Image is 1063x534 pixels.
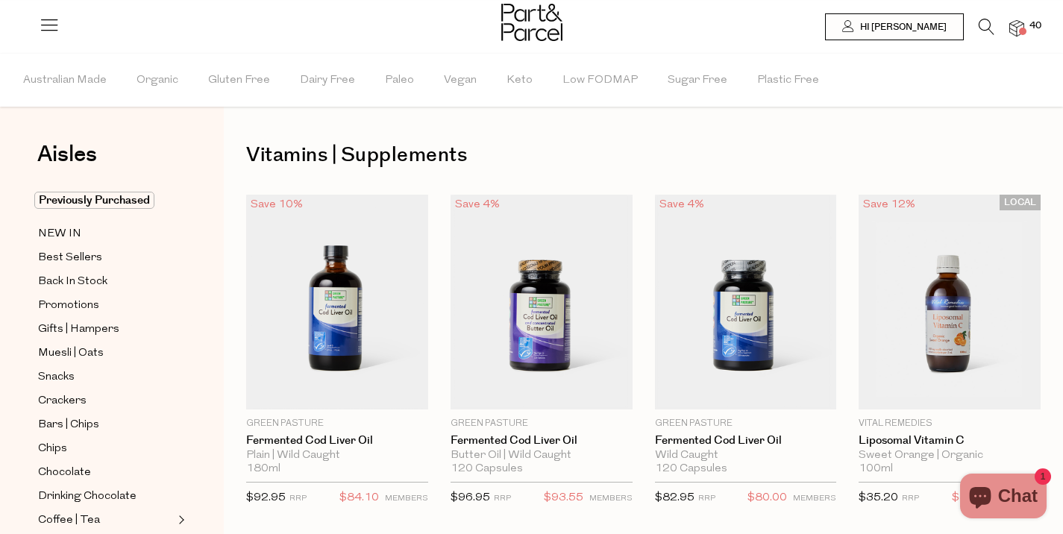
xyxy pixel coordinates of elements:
span: Gluten Free [208,54,270,107]
small: MEMBERS [589,494,633,503]
button: Expand/Collapse Coffee | Tea [175,511,185,529]
img: Part&Parcel [501,4,562,41]
a: Muesli | Oats [38,344,174,362]
span: $31.15 [952,489,991,508]
a: Aisles [37,143,97,180]
span: $96.95 [451,492,490,503]
a: Promotions [38,296,174,315]
img: Fermented Cod Liver Oil [451,195,633,409]
span: 180ml [246,462,280,476]
a: Best Sellers [38,248,174,267]
span: $84.10 [339,489,379,508]
div: Save 12% [859,195,920,215]
p: Vital Remedies [859,417,1041,430]
span: Back In Stock [38,273,107,291]
a: Drinking Chocolate [38,487,174,506]
img: Fermented Cod Liver Oil [246,195,428,409]
small: RRP [289,494,307,503]
div: Save 4% [655,195,709,215]
a: Liposomal Vitamin C [859,434,1041,447]
span: Keto [507,54,533,107]
span: Vegan [444,54,477,107]
span: Previously Purchased [34,192,154,209]
span: Organic [137,54,178,107]
div: Sweet Orange | Organic [859,449,1041,462]
small: MEMBERS [793,494,836,503]
span: Dairy Free [300,54,355,107]
a: Back In Stock [38,272,174,291]
span: Aisles [37,138,97,171]
a: Previously Purchased [38,192,174,210]
span: Paleo [385,54,414,107]
span: 100ml [859,462,893,476]
span: $93.55 [544,489,583,508]
span: Drinking Chocolate [38,488,137,506]
div: Butter Oil | Wild Caught [451,449,633,462]
a: Fermented Cod Liver Oil [451,434,633,447]
a: Fermented Cod Liver Oil [655,434,837,447]
span: Bars | Chips [38,416,99,434]
span: $35.20 [859,492,898,503]
img: Liposomal Vitamin C [859,195,1041,409]
p: Green Pasture [246,417,428,430]
span: Chips [38,440,67,458]
p: Green Pasture [451,417,633,430]
h1: Vitamins | Supplements [246,138,1041,172]
small: RRP [494,494,511,503]
small: MEMBERS [385,494,428,503]
span: $92.95 [246,492,286,503]
span: 40 [1026,19,1045,33]
span: Best Sellers [38,249,102,267]
a: Snacks [38,368,174,386]
span: Gifts | Hampers [38,321,119,339]
a: Chocolate [38,463,174,482]
span: NEW IN [38,225,81,243]
a: Chips [38,439,174,458]
small: RRP [902,494,919,503]
a: NEW IN [38,224,174,243]
small: RRP [698,494,715,503]
span: Crackers [38,392,87,410]
a: Crackers [38,392,174,410]
div: Save 10% [246,195,307,215]
span: $80.00 [747,489,787,508]
span: Hi [PERSON_NAME] [856,21,947,34]
span: Muesli | Oats [38,345,104,362]
div: Plain | Wild Caught [246,449,428,462]
a: Gifts | Hampers [38,320,174,339]
span: Chocolate [38,464,91,482]
p: Green Pasture [655,417,837,430]
div: Wild Caught [655,449,837,462]
a: Fermented Cod Liver Oil [246,434,428,447]
span: Low FODMAP [562,54,638,107]
a: Coffee | Tea [38,511,174,530]
a: 40 [1009,20,1024,36]
span: LOCAL [1000,195,1041,210]
span: Coffee | Tea [38,512,100,530]
a: Bars | Chips [38,415,174,434]
span: 120 Capsules [655,462,727,476]
div: Save 4% [451,195,504,215]
inbox-online-store-chat: Shopify online store chat [956,474,1051,522]
span: Promotions [38,297,99,315]
span: Australian Made [23,54,107,107]
img: Fermented Cod Liver Oil [655,195,837,409]
span: $82.95 [655,492,694,503]
span: Sugar Free [668,54,727,107]
span: Plastic Free [757,54,819,107]
span: Snacks [38,368,75,386]
span: 120 Capsules [451,462,523,476]
a: Hi [PERSON_NAME] [825,13,964,40]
